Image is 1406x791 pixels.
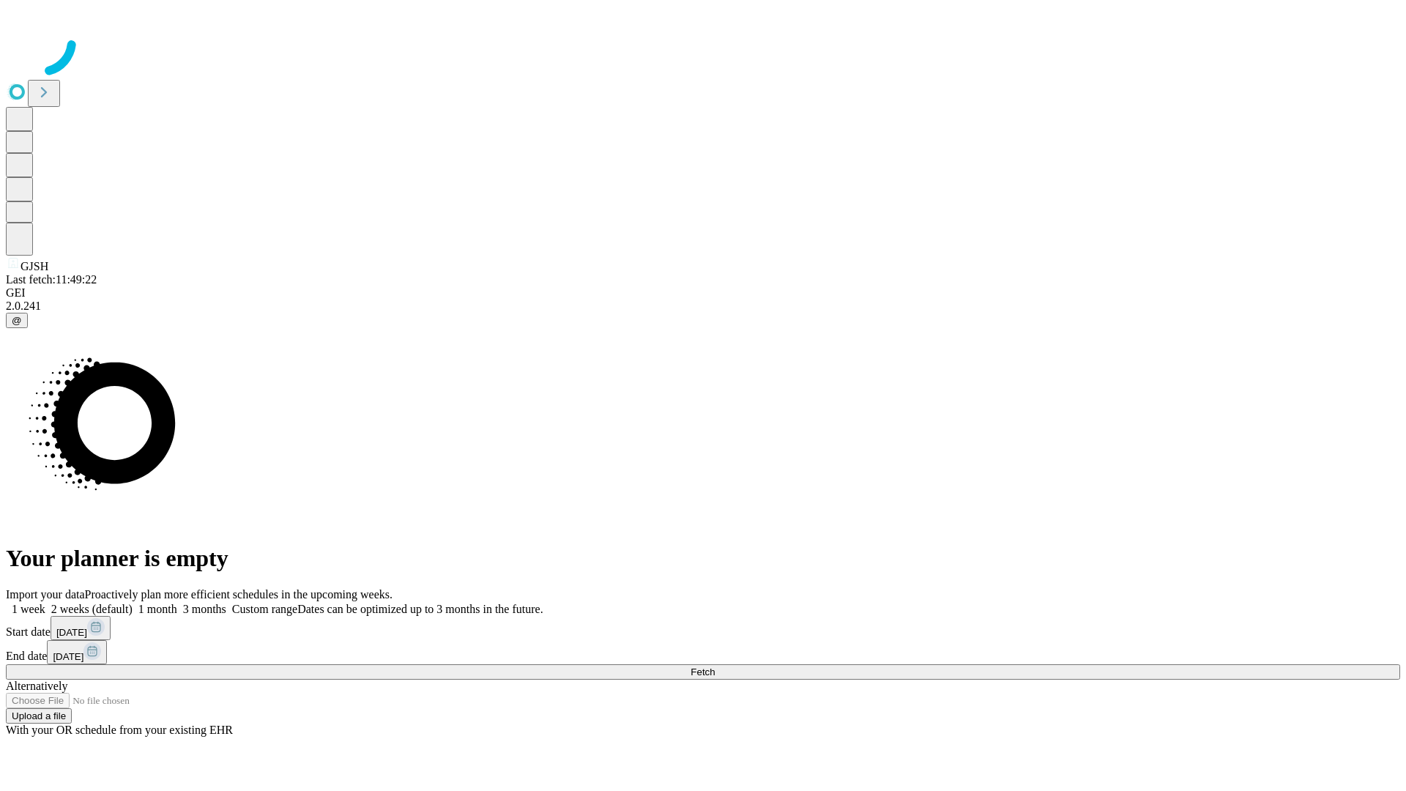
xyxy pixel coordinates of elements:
[6,664,1400,680] button: Fetch
[6,616,1400,640] div: Start date
[6,286,1400,300] div: GEI
[6,313,28,328] button: @
[138,603,177,615] span: 1 month
[6,680,67,692] span: Alternatively
[6,640,1400,664] div: End date
[56,627,87,638] span: [DATE]
[51,603,133,615] span: 2 weeks (default)
[297,603,543,615] span: Dates can be optimized up to 3 months in the future.
[6,300,1400,313] div: 2.0.241
[183,603,226,615] span: 3 months
[6,273,97,286] span: Last fetch: 11:49:22
[12,315,22,326] span: @
[85,588,393,601] span: Proactively plan more efficient schedules in the upcoming weeks.
[232,603,297,615] span: Custom range
[6,545,1400,572] h1: Your planner is empty
[47,640,107,664] button: [DATE]
[6,588,85,601] span: Import your data
[12,603,45,615] span: 1 week
[691,666,715,677] span: Fetch
[51,616,111,640] button: [DATE]
[6,708,72,724] button: Upload a file
[6,724,233,736] span: With your OR schedule from your existing EHR
[53,651,83,662] span: [DATE]
[21,260,48,272] span: GJSH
